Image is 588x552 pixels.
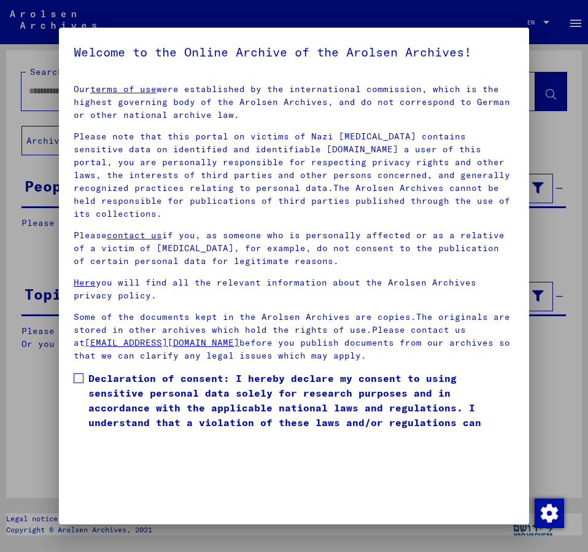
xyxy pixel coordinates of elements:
a: terms of use [90,84,157,95]
a: [EMAIL_ADDRESS][DOMAIN_NAME] [85,337,239,348]
span: Declaration of consent: I hereby declare my consent to using sensitive personal data solely for r... [88,371,514,445]
img: Change consent [535,499,564,528]
p: Please if you, as someone who is personally affected or as a relative of a victim of [MEDICAL_DAT... [74,229,514,268]
p: you will find all the relevant information about the Arolsen Archives privacy policy. [74,276,514,302]
p: Our were established by the international commission, which is the highest governing body of the ... [74,83,514,122]
a: Here [74,277,96,288]
p: Please note that this portal on victims of Nazi [MEDICAL_DATA] contains sensitive data on identif... [74,130,514,220]
p: Some of the documents kept in the Arolsen Archives are copies.The originals are stored in other a... [74,311,514,362]
div: Change consent [534,498,563,527]
a: contact us [107,230,162,241]
h5: Welcome to the Online Archive of the Arolsen Archives! [74,42,514,62]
